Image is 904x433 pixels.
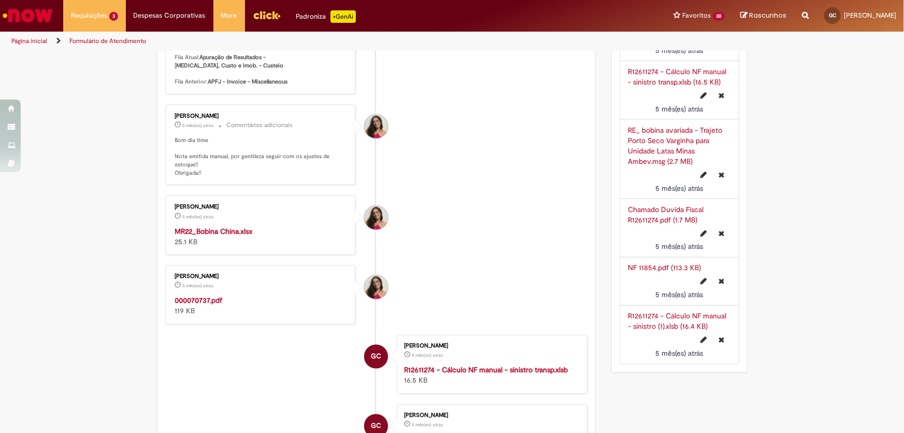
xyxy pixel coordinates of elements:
div: 119 KB [175,296,348,316]
img: click_logo_yellow_360x200.png [253,7,281,23]
span: 5 mês(es) atrás [412,422,443,428]
ul: Trilhas de página [8,32,595,51]
span: 5 mês(es) atrás [655,290,703,300]
span: 5 mês(es) atrás [183,122,214,129]
button: Editar nome de arquivo NF 11854.pdf [695,273,713,290]
time: 07/04/2025 10:24:53 [655,46,703,55]
a: R12611274 - Cálculo NF manual - sinistro (1).xlsb (16.4 KB) [628,312,726,331]
a: RE_ bobina avariada - Trajeto Porto Seco Varginha para Unidade Latas Minas Ambev.msg (2.7 MB) [628,125,722,166]
span: [PERSON_NAME] [844,11,896,20]
time: 25/03/2025 10:55:48 [655,184,703,193]
button: Excluir R12611274 - Cálculo NF manual - sinistro (1).xlsb [713,332,731,348]
button: Excluir R12611274 - Cálculo NF manual - sinistro transp.xlsb [713,87,731,104]
span: 5 mês(es) atrás [655,46,703,55]
b: Apuração de Resultados - [MEDICAL_DATA], Custo e Imob. - Custeio [175,53,284,69]
span: Requisições [71,10,107,21]
div: BARBARA LUIZA DE OLIVEIRA FERREIRA [364,275,388,299]
span: 5 mês(es) atrás [655,104,703,114]
div: [PERSON_NAME] [404,413,577,419]
time: 26/03/2025 08:45:02 [655,104,703,114]
b: APFJ - Invoice - Miscellaneous [208,78,288,86]
button: Editar nome de arquivo R12611274 - Cálculo NF manual - sinistro transp.xlsb [695,87,713,104]
p: Olá, , Seu chamado foi transferido de fila. Fila Atual: Fila Anterior: [175,29,348,86]
button: Editar nome de arquivo R12611274 - Cálculo NF manual - sinistro (1).xlsb [695,332,713,348]
div: 16.5 KB [404,365,577,386]
span: 5 mês(es) atrás [655,184,703,193]
a: R12611274 - Cálculo NF manual - sinistro transp.xlsb (16.5 KB) [628,67,726,87]
div: [PERSON_NAME] [175,113,348,119]
time: 07/04/2025 12:03:24 [183,122,214,129]
button: Editar nome de arquivo Chamado Duvida Fiscal R12611274.pdf [695,225,713,242]
span: GC [371,344,381,369]
div: Gabriele Vitoria de Oliveira Correa [364,345,388,369]
time: 07/04/2025 10:24:53 [183,283,214,289]
span: Despesas Corporativas [134,10,206,21]
small: Comentários adicionais [227,121,293,130]
p: +GenAi [331,10,356,23]
div: BARBARA LUIZA DE OLIVEIRA FERREIRA [364,206,388,230]
p: Bom dia time Nota emitida manual, por gentileza seguir com os ajustes de estoque!! Obrigada!! [175,136,348,177]
span: 5 mês(es) atrás [655,349,703,358]
div: BARBARA LUIZA DE OLIVEIRA FERREIRA [364,115,388,138]
button: Excluir RE_ bobina avariada - Trajeto Porto Seco Varginha para Unidade Latas Minas Ambev.msg [713,166,731,183]
time: 07/04/2025 12:03:19 [183,214,214,220]
a: Formulário de Atendimento [69,37,146,45]
span: 5 mês(es) atrás [183,283,214,289]
a: Página inicial [11,37,47,45]
span: 30 [713,12,725,21]
button: Excluir NF 11854.pdf [713,273,731,290]
time: 20/03/2025 16:24:24 [655,290,703,300]
a: MR22_Bobina China.xlsx [175,227,253,236]
span: Rascunhos [749,10,786,20]
a: R12611274 - Cálculo NF manual - sinistro transp.xlsb [404,366,568,375]
div: 25.1 KB [175,226,348,247]
span: More [221,10,237,21]
time: 26/03/2025 08:45:02 [412,353,443,359]
a: Rascunhos [740,11,786,21]
span: 3 [109,12,118,21]
div: Padroniza [296,10,356,23]
a: 000070737.pdf [175,296,223,305]
span: 5 mês(es) atrás [655,242,703,252]
img: ServiceNow [1,5,54,26]
div: [PERSON_NAME] [175,274,348,280]
span: GC [829,12,836,19]
a: Chamado Duvida Fiscal R12611274.pdf (1.7 MB) [628,205,704,225]
button: Editar nome de arquivo RE_ bobina avariada - Trajeto Porto Seco Varginha para Unidade Latas Minas... [695,166,713,183]
span: 5 mês(es) atrás [183,214,214,220]
time: 20/03/2025 16:24:24 [655,349,703,358]
span: 5 mês(es) atrás [412,353,443,359]
button: Excluir Chamado Duvida Fiscal R12611274.pdf [713,225,731,242]
span: Favoritos [682,10,711,21]
time: 20/03/2025 16:24:34 [655,242,703,252]
time: 25/03/2025 10:55:48 [412,422,443,428]
div: [PERSON_NAME] [404,343,577,350]
div: [PERSON_NAME] [175,204,348,210]
a: NF 11854.pdf (113.3 KB) [628,263,701,273]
